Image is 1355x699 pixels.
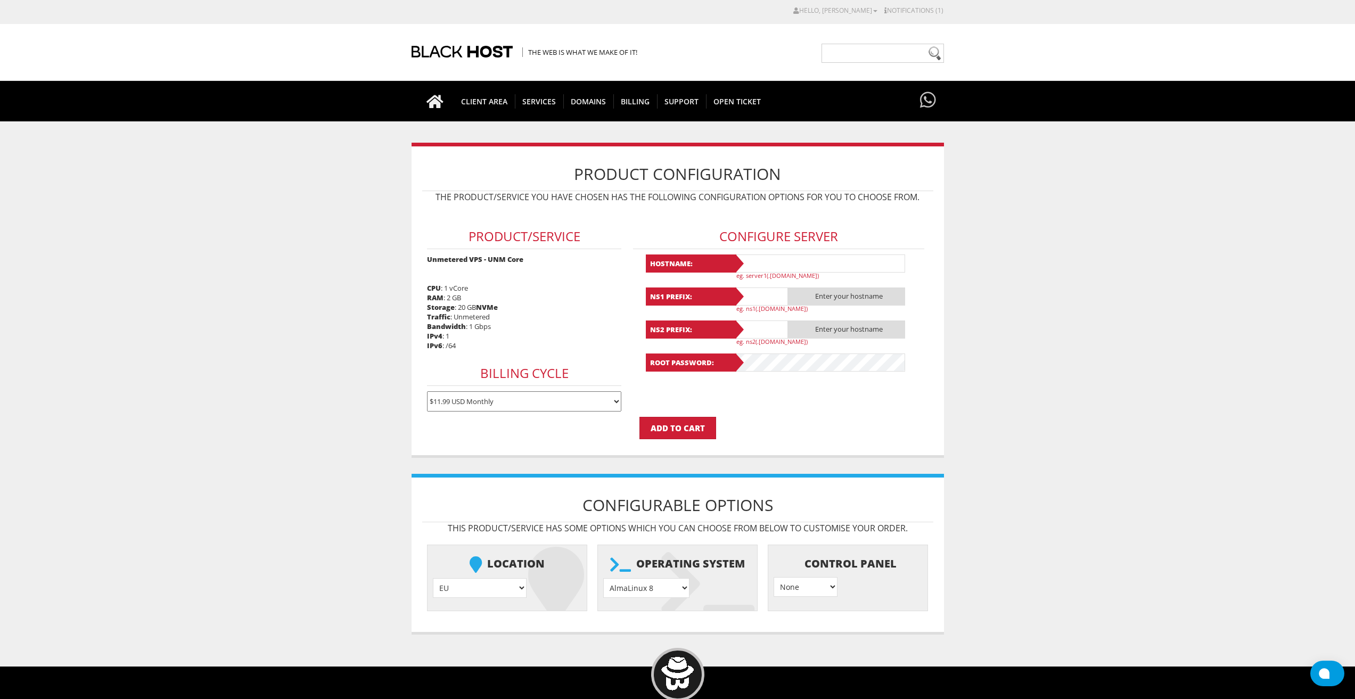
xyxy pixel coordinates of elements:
a: Hello, [PERSON_NAME] [793,6,877,15]
button: Open chat window [1310,661,1344,686]
strong: Unmetered VPS - UNM Core [427,254,523,264]
a: Notifications (1) [884,6,943,15]
b: NS2 Prefix: [646,320,736,339]
span: CLIENT AREA [454,94,515,109]
b: Hostname: [646,254,736,273]
b: Storage [427,302,455,312]
select: } } } } [774,577,837,597]
b: Control Panel [774,550,922,577]
input: Need help? [822,44,944,63]
h3: Product/Service [427,224,621,249]
select: } } } } } } } } } } } } } } } } } } } } } [603,578,689,598]
h3: Configure Server [633,224,924,249]
b: CPU [427,283,441,293]
p: eg. server1(.[DOMAIN_NAME]) [736,272,912,279]
p: eg. ns1(.[DOMAIN_NAME]) [736,305,912,313]
span: Support [657,94,707,109]
span: Open Ticket [706,94,768,109]
a: SERVICES [515,81,564,121]
img: BlackHOST mascont, Blacky. [661,657,694,690]
a: Domains [563,81,614,121]
b: Location [433,550,581,578]
b: Traffic [427,312,450,322]
input: Add to Cart [639,417,716,439]
a: Go to homepage [416,81,454,121]
b: IPv4 [427,331,442,341]
span: The Web is what we make of it! [522,47,637,57]
b: RAM [427,293,444,302]
p: This product/service has some options which you can choose from below to customise your order. [422,522,933,534]
span: Enter your hostname [788,320,905,339]
a: Have questions? [917,81,939,120]
b: Root Password: [646,353,736,372]
a: Support [657,81,707,121]
span: Domains [563,94,614,109]
select: } } } } } } [433,578,527,598]
a: CLIENT AREA [454,81,515,121]
span: Enter your hostname [788,287,905,306]
span: Billing [613,94,658,109]
a: Open Ticket [706,81,768,121]
p: The product/service you have chosen has the following configuration options for you to choose from. [422,191,933,203]
a: Billing [613,81,658,121]
b: Operating system [603,550,752,578]
b: NVMe [476,302,498,312]
h1: Configurable Options [422,488,933,522]
b: Bandwidth [427,322,466,331]
span: SERVICES [515,94,564,109]
b: IPv6 [427,341,442,350]
p: eg. ns2(.[DOMAIN_NAME]) [736,338,912,346]
h1: Product Configuration [422,157,933,191]
div: : 1 vCore : 2 GB : 20 GB : Unmetered : 1 Gbps : 1 : /64 [422,208,627,417]
h3: Billing Cycle [427,361,621,386]
b: NS1 Prefix: [646,287,736,306]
